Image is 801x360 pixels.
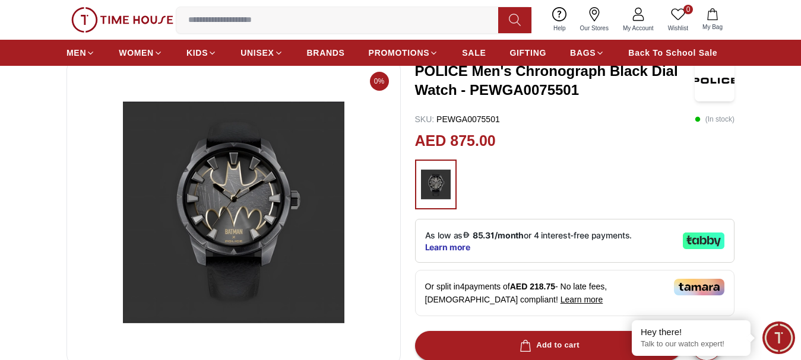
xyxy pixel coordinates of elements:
[561,295,603,304] span: Learn more
[546,5,573,35] a: Help
[307,47,345,59] span: BRANDS
[186,47,208,59] span: KIDS
[71,7,173,33] img: ...
[509,42,546,63] a: GIFTING
[618,24,658,33] span: My Account
[762,321,795,354] div: Chat Widget
[186,42,217,63] a: KIDS
[573,5,616,35] a: Our Stores
[698,23,727,31] span: My Bag
[67,42,95,63] a: MEN
[695,60,734,101] img: POLICE Men's Chronograph Black Dial Watch - PEWGA0075501
[517,339,580,352] div: Add to cart
[370,72,389,91] span: 0%
[415,114,435,124] span: SKU :
[663,24,693,33] span: Wishlist
[570,47,596,59] span: BAGS
[415,270,735,316] div: Or split in 4 payments of - No late fees, [DEMOGRAPHIC_DATA] compliant!
[661,5,695,35] a: 0Wishlist
[462,42,486,63] a: SALE
[674,279,724,295] img: Tamara
[628,42,717,63] a: Back To School Sale
[509,47,546,59] span: GIFTING
[421,165,451,203] img: ...
[307,42,345,63] a: BRANDS
[641,326,742,338] div: Hey there!
[369,42,439,63] a: PROMOTIONS
[240,47,274,59] span: UNISEX
[695,113,734,125] p: ( In stock )
[119,42,163,63] a: WOMEN
[415,113,500,125] p: PEWGA0075501
[641,339,742,349] p: Talk to our watch expert!
[240,42,283,63] a: UNISEX
[415,130,496,152] h2: AED 875.00
[575,24,613,33] span: Our Stores
[510,282,555,291] span: AED 218.75
[67,47,86,59] span: MEN
[570,42,604,63] a: BAGS
[628,47,717,59] span: Back To School Sale
[369,47,430,59] span: PROMOTIONS
[415,62,695,100] h3: POLICE Men's Chronograph Black Dial Watch - PEWGA0075501
[77,70,391,355] img: POLICE Men's Analog Grey Dial Watch - PEWGA0075501
[549,24,571,33] span: Help
[695,6,730,34] button: My Bag
[462,47,486,59] span: SALE
[683,5,693,14] span: 0
[119,47,154,59] span: WOMEN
